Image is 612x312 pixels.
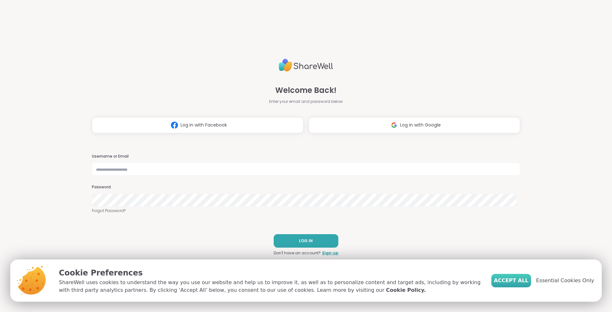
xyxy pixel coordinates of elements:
span: Accept All [494,277,528,284]
p: Cookie Preferences [59,267,481,279]
h3: Username or Email [92,154,520,159]
a: Forgot Password? [92,208,520,214]
span: Log in with Facebook [181,122,227,128]
button: Log in with Google [309,117,520,133]
img: ShareWell Logomark [388,119,400,131]
button: LOG IN [274,234,338,248]
span: LOG IN [299,238,313,244]
a: Cookie Policy. [386,286,426,294]
span: Enter your email and password below [269,99,343,104]
p: ShareWell uses cookies to understand the way you use our website and help us to improve it, as we... [59,279,481,294]
span: Log in with Google [400,122,441,128]
span: Welcome Back! [275,85,336,96]
img: ShareWell Logomark [168,119,181,131]
span: Essential Cookies Only [536,277,594,284]
h3: Password [92,185,520,190]
button: Accept All [491,274,531,287]
button: Log in with Facebook [92,117,303,133]
span: Don't have an account? [274,250,321,256]
img: ShareWell Logo [279,56,333,74]
a: Sign up [322,250,338,256]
